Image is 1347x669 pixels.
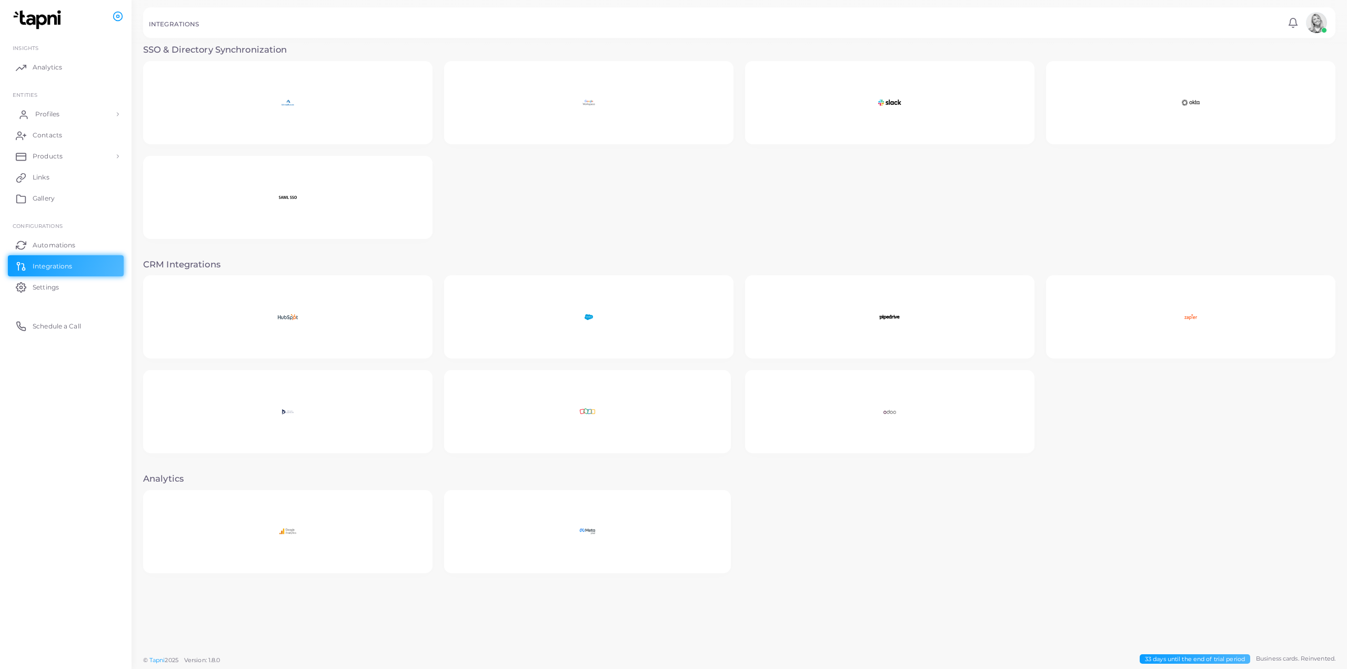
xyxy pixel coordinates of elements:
[1140,654,1250,664] span: 33 days until the end of trial period
[143,656,220,665] span: ©
[13,45,38,51] span: INSIGHTS
[143,259,1335,270] h3: CRM Integrations
[249,498,326,564] img: Google Analytics
[143,474,1335,484] h3: Analytics
[1256,654,1335,663] span: Business cards. Reinvented.
[9,10,68,29] img: logo
[165,656,178,665] span: 2025
[1154,284,1227,350] img: Zapier
[1149,70,1232,136] img: Okta
[8,255,124,276] a: Integrations
[143,45,1335,55] h3: SSO & Directory Synchronization
[33,63,62,72] span: Analytics
[849,284,931,350] img: Pipedrive
[149,21,199,28] h5: INTEGRATIONS
[33,194,55,203] span: Gallery
[550,379,625,445] img: Zoho
[8,57,124,78] a: Analytics
[8,234,124,255] a: Automations
[8,188,124,209] a: Gallery
[33,322,81,331] span: Schedule a Call
[8,167,124,188] a: Links
[13,92,37,98] span: ENTITIES
[13,223,63,229] span: Configurations
[33,241,75,250] span: Automations
[1303,12,1330,33] a: avatar
[552,70,625,136] img: Google Workspace
[33,173,49,182] span: Links
[184,656,220,664] span: Version: 1.8.0
[252,379,324,445] img: Microsoft Dynamics
[8,146,124,167] a: Products
[555,284,623,350] img: Salesforce
[248,284,328,350] img: Hubspot
[33,283,59,292] span: Settings
[35,109,59,119] span: Profiles
[33,262,72,271] span: Integrations
[8,315,124,336] a: Schedule a Call
[1306,12,1327,33] img: avatar
[33,131,62,140] span: Contacts
[853,379,927,445] img: Odoo
[246,165,329,231] img: SAML
[8,276,124,297] a: Settings
[252,70,324,136] img: Microsoft Azure
[33,152,63,161] span: Products
[8,125,124,146] a: Contacts
[149,656,165,664] a: Tapni
[549,498,625,564] img: Meta Pixel
[848,70,931,136] img: Slack
[8,104,124,125] a: Profiles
